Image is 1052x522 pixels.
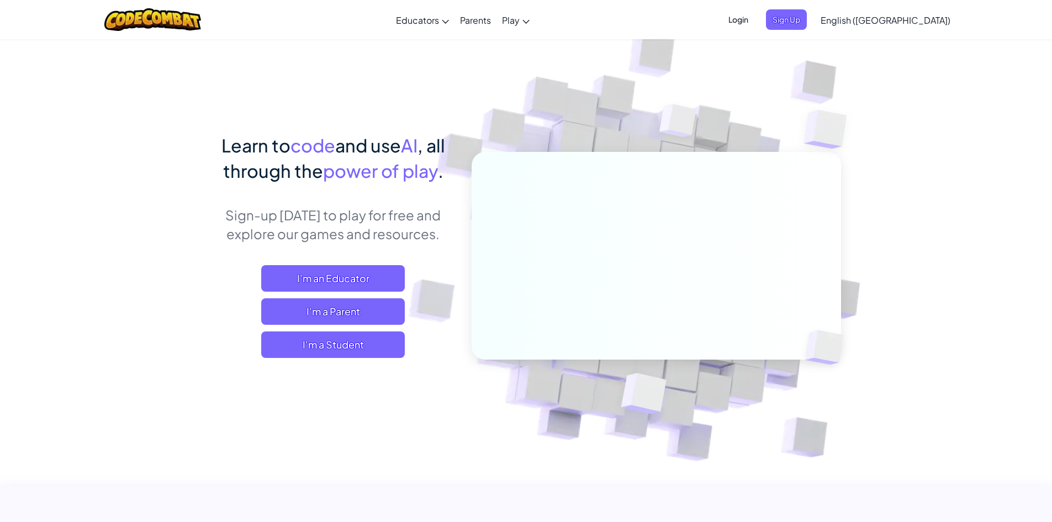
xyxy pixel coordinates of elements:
[290,134,335,156] span: code
[401,134,417,156] span: AI
[396,14,439,26] span: Educators
[438,160,443,182] span: .
[782,83,877,176] img: Overlap cubes
[454,5,496,35] a: Parents
[261,331,405,358] button: I'm a Student
[323,160,438,182] span: power of play
[261,298,405,325] a: I'm a Parent
[638,82,718,165] img: Overlap cubes
[496,5,535,35] a: Play
[221,134,290,156] span: Learn to
[821,14,950,26] span: English ([GEOGRAPHIC_DATA])
[390,5,454,35] a: Educators
[815,5,956,35] a: English ([GEOGRAPHIC_DATA])
[261,265,405,292] a: I'm an Educator
[335,134,401,156] span: and use
[212,205,455,243] p: Sign-up [DATE] to play for free and explore our games and resources.
[722,9,755,30] button: Login
[786,307,869,388] img: Overlap cubes
[766,9,807,30] button: Sign Up
[594,350,692,441] img: Overlap cubes
[502,14,520,26] span: Play
[104,8,201,31] img: CodeCombat logo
